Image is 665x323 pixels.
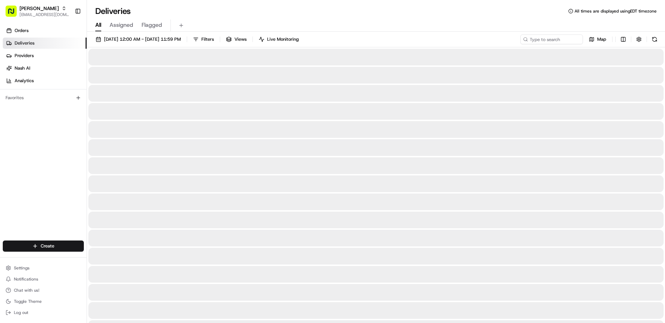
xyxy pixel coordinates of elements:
a: Orders [3,25,87,36]
button: Refresh [650,34,659,44]
span: Filters [201,36,214,42]
button: [EMAIL_ADDRESS][DOMAIN_NAME] [19,12,69,17]
button: Live Monitoring [256,34,302,44]
button: Map [586,34,609,44]
span: Log out [14,310,28,315]
h1: Deliveries [95,6,131,17]
button: [DATE] 12:00 AM - [DATE] 11:59 PM [93,34,184,44]
a: Providers [3,50,87,61]
span: Providers [15,53,34,59]
span: Deliveries [15,40,34,46]
span: Chat with us! [14,287,39,293]
span: Toggle Theme [14,299,42,304]
a: Analytics [3,75,87,86]
a: Nash AI [3,63,87,74]
span: [DATE] 12:00 AM - [DATE] 11:59 PM [104,36,181,42]
span: Orders [15,27,29,34]
button: Log out [3,308,84,317]
button: Notifications [3,274,84,284]
span: Analytics [15,78,34,84]
span: Settings [14,265,30,271]
button: Create [3,241,84,252]
button: Toggle Theme [3,297,84,306]
span: Notifications [14,276,38,282]
button: Filters [190,34,217,44]
span: All [95,21,101,29]
span: Nash AI [15,65,30,71]
span: Assigned [110,21,133,29]
div: Favorites [3,92,84,103]
span: Create [41,243,54,249]
a: Deliveries [3,38,87,49]
button: [PERSON_NAME][EMAIL_ADDRESS][DOMAIN_NAME] [3,3,72,19]
span: Views [234,36,247,42]
span: All times are displayed using EDT timezone [575,8,657,14]
button: [PERSON_NAME] [19,5,59,12]
button: Settings [3,263,84,273]
button: Chat with us! [3,285,84,295]
input: Type to search [520,34,583,44]
button: Views [223,34,250,44]
span: Map [597,36,606,42]
span: Live Monitoring [267,36,299,42]
span: Flagged [142,21,162,29]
